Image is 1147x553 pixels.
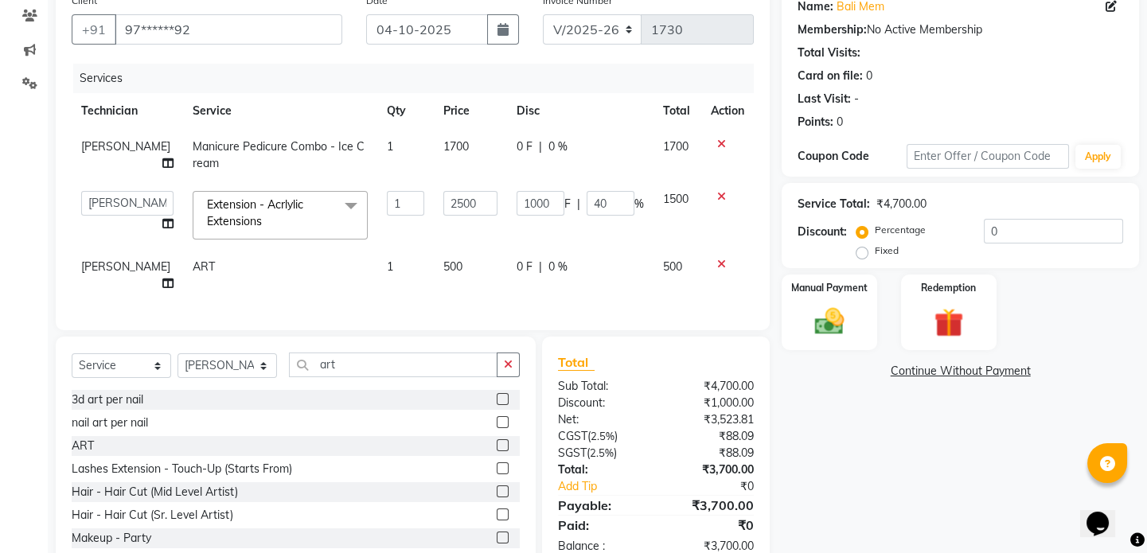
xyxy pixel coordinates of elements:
[577,196,580,212] span: |
[656,496,766,515] div: ₹3,700.00
[443,139,469,154] span: 1700
[443,259,462,274] span: 500
[785,363,1136,380] a: Continue Without Payment
[72,391,143,408] div: 3d art per nail
[591,430,614,442] span: 2.5%
[548,138,568,155] span: 0 %
[564,196,571,212] span: F
[546,496,656,515] div: Payable:
[806,305,853,338] img: _cash.svg
[875,223,926,237] label: Percentage
[798,224,847,240] div: Discount:
[507,93,653,129] th: Disc
[546,445,656,461] div: ( )
[81,139,170,154] span: [PERSON_NAME]
[798,21,867,38] div: Membership:
[925,305,973,341] img: _gift.svg
[656,428,766,445] div: ₹88.09
[517,259,533,275] span: 0 F
[546,428,656,445] div: ( )
[72,438,94,454] div: ART
[656,461,766,478] div: ₹3,700.00
[546,395,656,411] div: Discount:
[72,93,183,129] th: Technician
[72,484,238,500] div: Hair - Hair Cut (Mid Level Artist)
[876,196,927,212] div: ₹4,700.00
[377,93,434,129] th: Qty
[798,196,870,212] div: Service Total:
[289,352,497,377] input: Search or Scan
[558,429,587,443] span: CGST
[854,91,859,107] div: -
[73,64,766,93] div: Services
[656,516,766,535] div: ₹0
[81,259,170,274] span: [PERSON_NAME]
[656,445,766,461] div: ₹88.09
[546,478,674,495] a: Add Tip
[798,148,906,165] div: Coupon Code
[656,411,766,428] div: ₹3,523.81
[590,446,614,459] span: 2.5%
[546,411,656,428] div: Net:
[674,478,766,495] div: ₹0
[656,395,766,411] div: ₹1,000.00
[798,91,851,107] div: Last Visit:
[387,259,393,274] span: 1
[72,461,292,477] div: Lashes Extension - Touch-Up (Starts From)
[115,14,342,45] input: Search by Name/Mobile/Email/Code
[539,138,542,155] span: |
[866,68,872,84] div: 0
[1080,489,1131,537] iframe: chat widget
[701,93,754,129] th: Action
[387,139,393,154] span: 1
[183,93,377,129] th: Service
[72,530,151,547] div: Makeup - Party
[539,259,542,275] span: |
[663,139,689,154] span: 1700
[921,281,976,295] label: Redemption
[72,415,148,431] div: nail art per nail
[193,259,215,274] span: ART
[546,378,656,395] div: Sub Total:
[656,378,766,395] div: ₹4,700.00
[634,196,644,212] span: %
[798,68,863,84] div: Card on file:
[798,45,860,61] div: Total Visits:
[663,259,682,274] span: 500
[546,516,656,535] div: Paid:
[798,114,833,130] div: Points:
[907,144,1069,169] input: Enter Offer / Coupon Code
[546,461,656,478] div: Total:
[517,138,533,155] span: 0 F
[1075,145,1121,169] button: Apply
[548,259,568,275] span: 0 %
[193,139,365,170] span: Manicure Pedicure Combo - Ice Cream
[653,93,702,129] th: Total
[434,93,506,129] th: Price
[558,354,595,371] span: Total
[207,197,303,228] span: Extension - Acrlylic Extensions
[837,114,843,130] div: 0
[663,192,689,206] span: 1500
[558,446,587,460] span: SGST
[72,507,233,524] div: Hair - Hair Cut (Sr. Level Artist)
[262,214,269,228] a: x
[791,281,868,295] label: Manual Payment
[798,21,1123,38] div: No Active Membership
[875,243,899,258] label: Fixed
[72,14,116,45] button: +91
